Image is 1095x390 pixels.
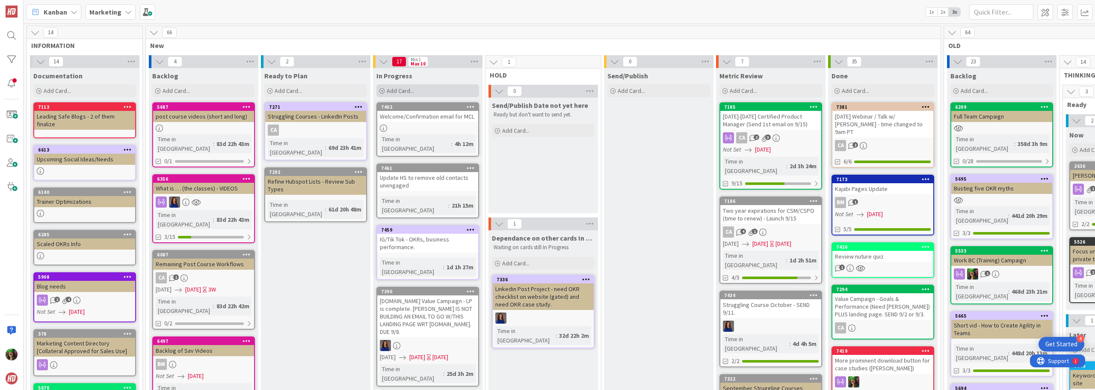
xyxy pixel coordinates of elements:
span: [DATE] [185,285,201,294]
a: 5687post course videos (short and long)Time in [GEOGRAPHIC_DATA]:83d 22h 43m0/1 [152,102,255,167]
div: 6209 [955,104,1052,110]
div: 358d 3h 9m [1015,139,1050,149]
i: Not Set [723,146,741,153]
a: 6209Full Team CampaignTime in [GEOGRAPHIC_DATA]:358d 3h 9m0/28 [950,102,1053,167]
div: CA [720,132,821,143]
span: [DATE] [188,372,204,381]
div: 7390[DOMAIN_NAME] Value Campaign - LP is complete. [PERSON_NAME] IS NOT BUILDING AN EMAIL TO GO W... [377,288,478,337]
span: 3/3 [962,229,971,238]
span: 1 [752,229,758,234]
div: 7381[DATE] Webinar / Talk w/ [PERSON_NAME] - time changed to 9am PT [832,103,933,137]
div: Time in [GEOGRAPHIC_DATA] [380,364,443,383]
a: 6613Upcoming Social Ideas/Needs [33,145,136,181]
div: 6497 [157,338,254,344]
div: 2d 3h 24m [787,161,819,171]
div: Remaining Post Course Workflows [153,259,254,270]
div: [DATE] [432,353,448,362]
div: 7434 [720,292,821,299]
a: 7462Welcome/Confirmation email for MCLTime in [GEOGRAPHIC_DATA]:4h 12m [376,102,479,157]
div: 6497 [153,337,254,345]
div: CA [835,322,846,333]
div: 7336 [497,277,594,283]
div: 7113 [38,104,135,110]
div: [DOMAIN_NAME] Value Campaign - LP is complete. [PERSON_NAME] IS NOT BUILDING AN EMAIL TO GO W/THI... [377,295,478,337]
span: 2x [937,8,949,16]
div: 6140 [38,189,135,195]
span: Add Card... [618,87,645,95]
span: [DATE] [156,285,172,294]
div: 32d 22h 2m [557,331,591,340]
div: Upcoming Social Ideas/Needs [34,154,135,165]
b: Marketing [89,8,121,16]
span: : [789,339,790,348]
div: 21h 15m [450,201,476,210]
span: 14 [43,27,58,38]
span: 3 [765,134,771,140]
div: 468d 23h 21m [1009,287,1050,296]
span: 0/2 [164,319,172,328]
span: : [213,215,214,224]
div: CA [156,272,167,283]
div: 448d 20h 13m [1009,348,1050,358]
div: 83d 22h 43m [214,139,252,149]
div: 441d 20h 29m [1009,211,1050,220]
span: 1x [926,8,937,16]
div: 5695 [955,176,1052,182]
div: Update HS to remove old contacts unengaged [377,172,478,191]
div: 6209Full Team Campaign [951,103,1052,122]
span: 6/6 [843,157,852,166]
span: 4 [66,297,71,302]
div: Leading Safe Blogs - 2 of them finalize [34,111,135,130]
div: 6140Trainer Optimizations [34,188,135,207]
div: 1 [44,3,47,10]
div: 5908 [38,274,135,280]
div: Time in [GEOGRAPHIC_DATA] [380,134,451,153]
span: 1 [985,271,990,276]
span: : [325,205,326,214]
div: SL [951,268,1052,280]
span: : [443,369,444,378]
div: Time in [GEOGRAPHIC_DATA] [380,196,448,215]
div: 6285 [38,232,135,238]
div: 1d 2h 51m [787,256,819,265]
span: : [448,201,450,210]
div: 7173 [836,176,933,182]
a: 7173Kajabi Pages UpdateBMNot Set[DATE]5/5 [832,175,934,235]
div: 7459 [381,227,478,233]
div: 378 [38,331,135,337]
div: 3W [208,285,216,294]
div: 7419 [836,348,933,354]
div: Open Get Started checklist, remaining modules: 4 [1039,337,1084,351]
div: 5665 [951,312,1052,320]
span: 3/15 [164,232,175,241]
div: 7292 [265,168,366,176]
span: 5/5 [843,225,852,234]
div: Time in [GEOGRAPHIC_DATA] [723,157,786,176]
span: Kanban [44,7,67,17]
span: : [213,301,214,311]
div: Full Team Campaign [951,111,1052,122]
span: 2/2 [1081,220,1089,229]
div: 7462 [381,104,478,110]
a: 7426Review nuture quiz [832,242,934,278]
span: : [443,262,444,272]
span: : [325,143,326,152]
div: 7322 [724,376,821,382]
div: 7381 [836,104,933,110]
div: 5533 [955,248,1052,254]
img: SL [848,376,859,387]
div: 6613Upcoming Social Ideas/Needs [34,146,135,165]
a: 7461Update HS to remove old contacts unengagedTime in [GEOGRAPHIC_DATA]:21h 15m [376,164,479,218]
div: CA [835,140,846,151]
div: 5687post course videos (short and long) [153,103,254,122]
div: Time in [GEOGRAPHIC_DATA] [954,206,1008,225]
div: 7186 [724,198,821,204]
span: 0/28 [962,157,974,166]
div: post course videos (short and long) [153,111,254,122]
span: [DATE] [380,353,396,362]
div: 7294 [832,286,933,293]
div: 5908 [34,273,135,281]
div: 4h 12m [453,139,476,149]
div: 6613 [34,146,135,154]
div: 7459IG/Tik Tok - OKRs, business performance. [377,226,478,253]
